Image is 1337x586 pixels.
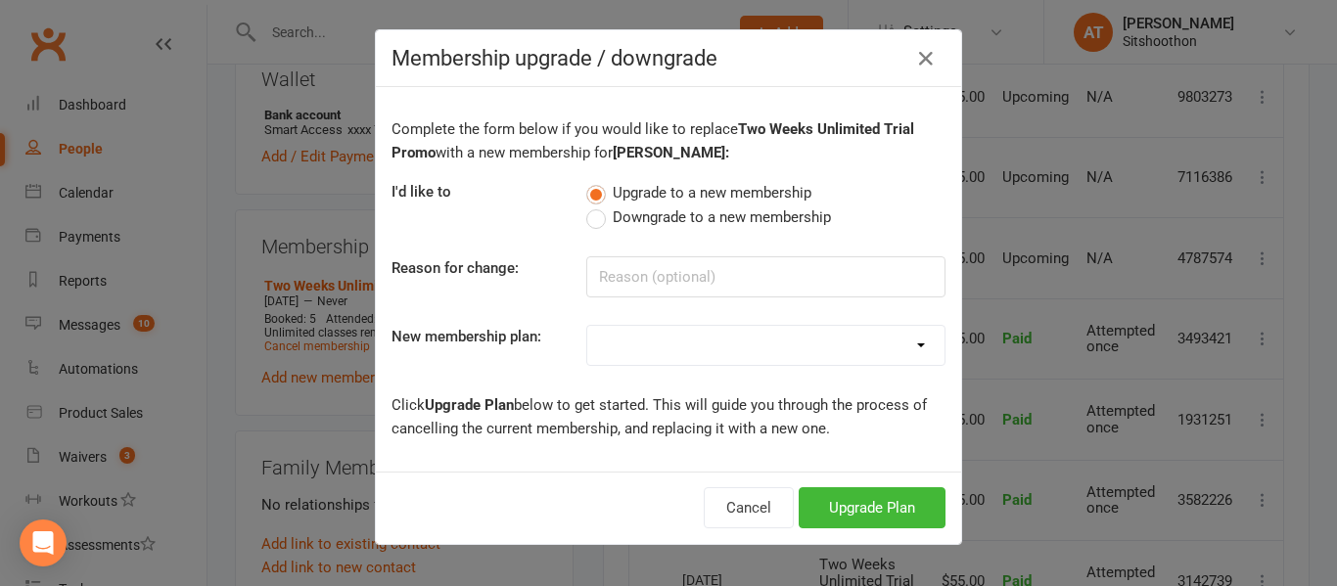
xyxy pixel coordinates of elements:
[392,393,945,440] p: Click below to get started. This will guide you through the process of cancelling the current mem...
[704,487,794,528] button: Cancel
[392,325,541,348] label: New membership plan:
[799,487,945,528] button: Upgrade Plan
[613,144,729,161] b: [PERSON_NAME]:
[392,117,945,164] p: Complete the form below if you would like to replace with a new membership for
[20,519,67,566] div: Open Intercom Messenger
[425,396,514,414] b: Upgrade Plan
[392,256,519,280] label: Reason for change:
[392,46,945,70] h4: Membership upgrade / downgrade
[910,43,942,74] button: Close
[586,256,945,297] input: Reason (optional)
[613,205,831,226] span: Downgrade to a new membership
[392,180,451,203] label: I'd like to
[613,181,811,202] span: Upgrade to a new membership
